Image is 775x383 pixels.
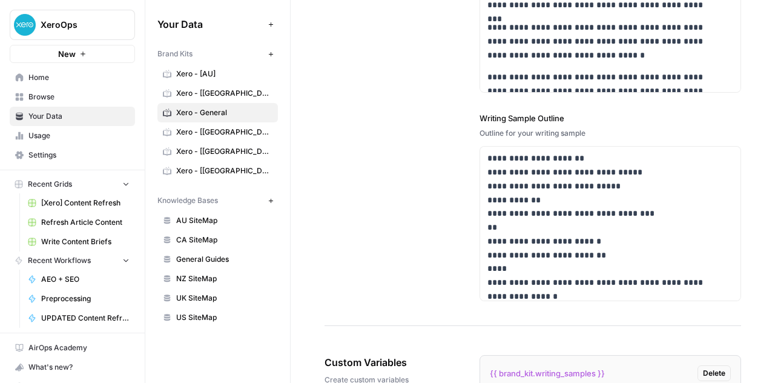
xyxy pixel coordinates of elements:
a: AirOps Academy [10,338,135,358]
a: Home [10,68,135,87]
a: UK SiteMap [157,288,278,308]
a: AEO + SEO [22,270,135,289]
label: Writing Sample Outline [480,112,741,124]
button: Delete [697,365,731,381]
a: Xero - [[GEOGRAPHIC_DATA]] [157,122,278,142]
button: Workspace: XeroOps [10,10,135,40]
span: Xero - [[GEOGRAPHIC_DATA]] [176,165,272,176]
span: Home [28,72,130,83]
a: Browse [10,87,135,107]
img: XeroOps Logo [14,14,36,36]
span: Usage [28,130,130,141]
span: Custom Variables [325,355,412,370]
a: US SiteMap [157,308,278,327]
span: New [58,48,76,60]
a: Your Data [10,107,135,126]
span: Your Data [28,111,130,122]
a: UPDATED Content Refresh Workflow [22,308,135,328]
span: AEO + SEO [41,274,130,285]
button: Recent Workflows [10,251,135,270]
a: Xero - [[GEOGRAPHIC_DATA]] [157,142,278,161]
span: Your Data [157,17,263,32]
a: Write Content Briefs [22,232,135,251]
span: Browse [28,92,130,102]
span: Recent Workflows [28,255,91,266]
a: Xero - [[GEOGRAPHIC_DATA]] [157,161,278,181]
span: UPDATED Content Refresh Workflow [41,313,130,324]
button: What's new? [10,358,135,377]
button: Recent Grids [10,175,135,193]
span: CA SiteMap [176,235,272,245]
span: AU SiteMap [176,215,272,226]
span: General Guides [176,254,272,265]
a: [Xero] Content Refresh [22,193,135,213]
span: UK SiteMap [176,293,272,304]
span: Xero - [[GEOGRAPHIC_DATA]] [176,88,272,99]
span: Recent Grids [28,179,72,190]
button: New [10,45,135,63]
a: Xero - [AU] [157,64,278,84]
a: Settings [10,145,135,165]
span: Settings [28,150,130,161]
a: Usage [10,126,135,145]
span: [Xero] Content Refresh [41,198,130,208]
a: Xero - General [157,103,278,122]
a: CA SiteMap [157,230,278,250]
div: Outline for your writing sample [480,128,741,139]
span: Delete [703,368,725,379]
span: Brand Kits [157,48,193,59]
a: NZ SiteMap [157,269,278,288]
span: Xero - [AU] [176,68,272,79]
a: Preprocessing [22,289,135,308]
span: Xero - [[GEOGRAPHIC_DATA]] [176,127,272,138]
span: {{ brand_kit.writing_samples }} [490,367,605,379]
span: US SiteMap [176,312,272,323]
span: NZ SiteMap [176,273,272,284]
a: Xero - [[GEOGRAPHIC_DATA]] [157,84,278,103]
a: AU SiteMap [157,211,278,230]
div: What's new? [10,358,134,376]
span: AirOps Academy [28,342,130,353]
a: Refresh Article Content [22,213,135,232]
span: Refresh Article Content [41,217,130,228]
span: Xero - [[GEOGRAPHIC_DATA]] [176,146,272,157]
a: General Guides [157,250,278,269]
span: XeroOps [41,19,114,31]
span: Knowledge Bases [157,195,218,206]
span: Xero - General [176,107,272,118]
span: Preprocessing [41,293,130,304]
span: Write Content Briefs [41,236,130,247]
